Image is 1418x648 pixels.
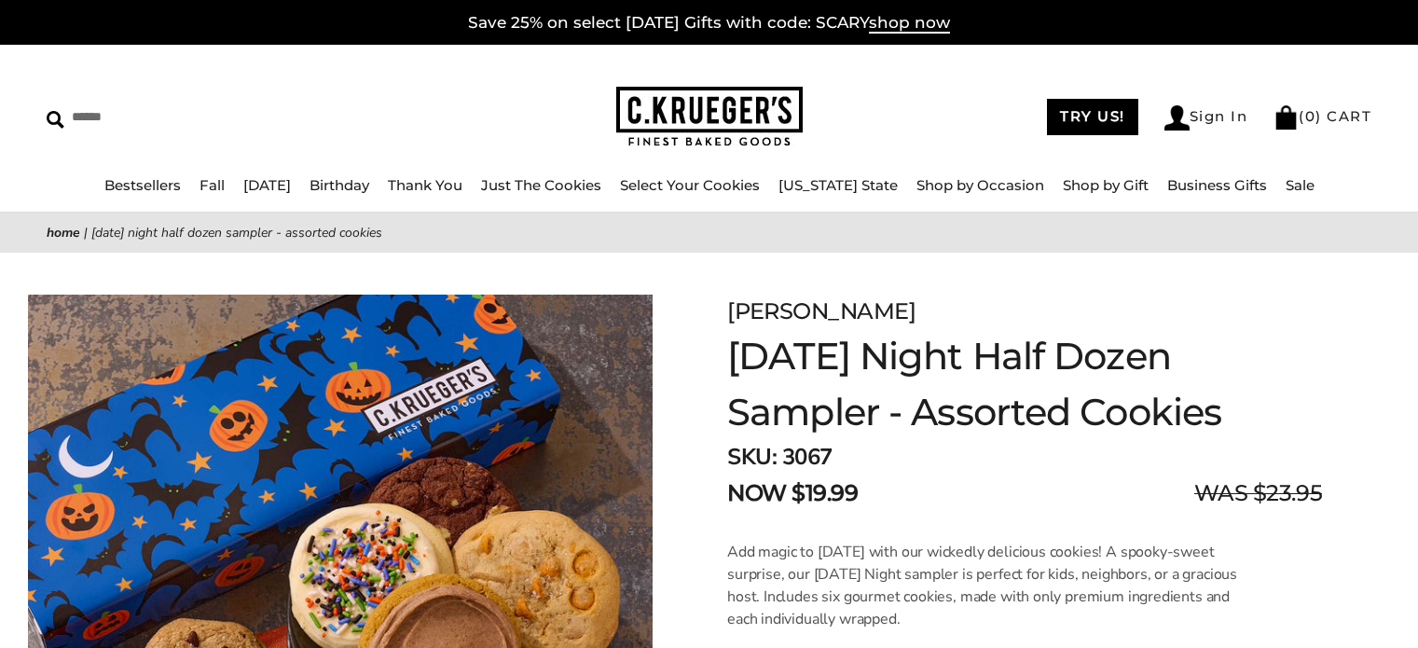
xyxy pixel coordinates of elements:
[1164,105,1190,131] img: Account
[1194,476,1322,510] span: WAS $23.95
[1063,176,1149,194] a: Shop by Gift
[1167,176,1267,194] a: Business Gifts
[727,476,858,510] span: NOW $19.99
[616,87,803,147] img: C.KRUEGER'S
[620,176,760,194] a: Select Your Cookies
[1305,107,1316,125] span: 0
[310,176,369,194] a: Birthday
[481,176,601,194] a: Just The Cookies
[47,111,64,129] img: Search
[388,176,462,194] a: Thank You
[47,224,80,241] a: Home
[727,328,1322,440] h1: [DATE] Night Half Dozen Sampler - Assorted Cookies
[782,442,833,472] span: 3067
[778,176,898,194] a: [US_STATE] State
[47,103,361,131] input: Search
[727,295,1322,328] div: [PERSON_NAME]
[468,13,950,34] a: Save 25% on select [DATE] Gifts with code: SCARYshop now
[869,13,950,34] span: shop now
[104,176,181,194] a: Bestsellers
[1273,105,1299,130] img: Bag
[91,224,382,241] span: [DATE] Night Half Dozen Sampler - Assorted Cookies
[243,176,291,194] a: [DATE]
[200,176,225,194] a: Fall
[47,222,1371,243] nav: breadcrumbs
[727,541,1237,630] p: Add magic to [DATE] with our wickedly delicious cookies! A spooky-sweet surprise, our [DATE] Nigh...
[916,176,1044,194] a: Shop by Occasion
[1164,105,1248,131] a: Sign In
[1286,176,1315,194] a: Sale
[1273,107,1371,125] a: (0) CART
[727,442,777,472] strong: SKU:
[84,224,88,241] span: |
[1047,99,1138,135] a: TRY US!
